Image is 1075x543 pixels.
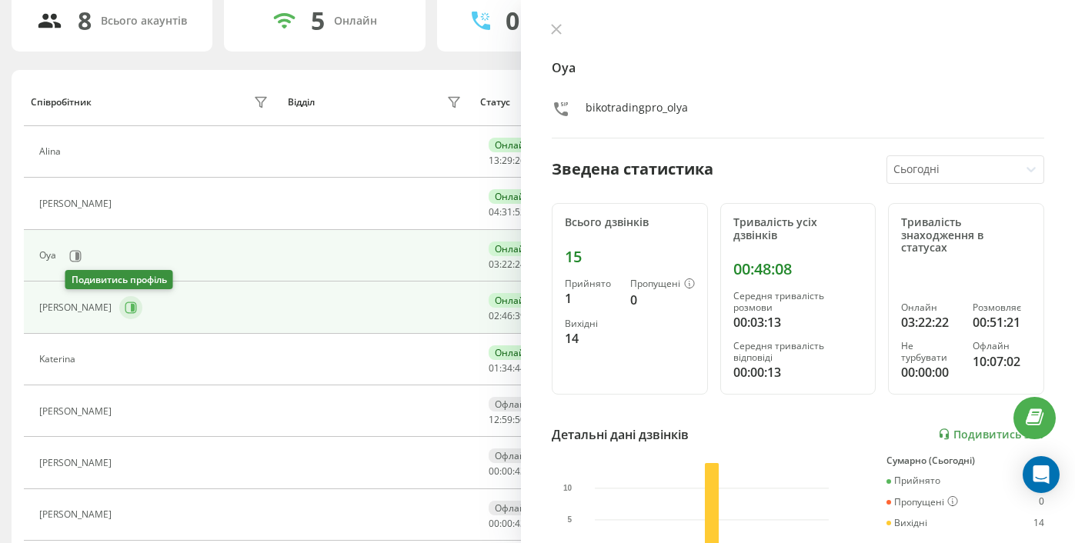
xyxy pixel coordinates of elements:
[39,509,115,520] div: [PERSON_NAME]
[489,517,499,530] span: 00
[565,216,695,229] div: Всього дзвінків
[489,466,526,477] div: : :
[489,363,526,374] div: : :
[489,205,499,218] span: 04
[502,517,512,530] span: 00
[733,216,863,242] div: Тривалість усіх дзвінків
[586,100,688,122] div: bikotradingpro_olya
[39,146,65,157] div: Alina
[489,138,537,152] div: Онлайн
[515,361,526,375] span: 44
[311,6,325,35] div: 5
[565,318,618,329] div: Вихідні
[973,302,1031,313] div: Розмовляє
[1039,496,1044,508] div: 0
[515,154,526,167] span: 26
[515,465,526,478] span: 43
[733,313,863,331] div: 00:03:13
[630,278,695,291] div: Пропущені
[515,258,526,271] span: 24
[1023,456,1060,493] div: Open Intercom Messenger
[39,354,79,365] div: Katerina
[39,302,115,313] div: [PERSON_NAME]
[901,216,1031,255] div: Тривалість знаходження в статусах
[565,248,695,266] div: 15
[938,428,1044,441] a: Подивитись звіт
[31,97,92,108] div: Співробітник
[39,458,115,468] div: [PERSON_NAME]
[489,189,537,204] div: Онлайн
[502,309,512,322] span: 46
[489,309,499,322] span: 02
[101,15,187,28] div: Всього акаунтів
[489,413,499,426] span: 12
[973,352,1031,371] div: 10:07:02
[565,278,618,289] div: Прийнято
[489,207,526,218] div: : :
[39,250,60,261] div: Oya
[886,518,927,528] div: Вихідні
[39,406,115,417] div: [PERSON_NAME]
[489,242,537,256] div: Онлайн
[489,518,526,529] div: : :
[886,455,1044,466] div: Сумарно (Сьогодні)
[78,6,92,35] div: 8
[515,517,526,530] span: 43
[901,313,960,331] div: 03:22:22
[506,6,519,35] div: 0
[552,58,1044,77] h4: Oya
[515,205,526,218] span: 52
[489,501,538,515] div: Офлайн
[502,154,512,167] span: 29
[489,258,499,271] span: 03
[489,448,538,463] div: Офлайн
[489,311,526,321] div: : :
[489,361,499,375] span: 01
[489,154,499,167] span: 13
[502,258,512,271] span: 22
[733,260,863,278] div: 00:48:08
[630,291,695,309] div: 0
[1033,518,1044,528] div: 14
[973,341,1031,351] div: Офлайн
[886,475,940,486] div: Прийнято
[489,293,537,308] div: Онлайн
[565,289,618,308] div: 1
[65,270,173,289] div: Подивитись профіль
[288,97,315,108] div: Відділ
[489,397,538,411] div: Офлайн
[502,205,512,218] span: 31
[901,363,960,381] div: 00:00:00
[489,345,537,360] div: Онлайн
[733,291,863,313] div: Середня тривалість розмови
[489,155,526,166] div: : :
[886,496,958,508] div: Пропущені
[502,413,512,426] span: 59
[733,363,863,381] div: 00:00:13
[552,425,689,444] div: Детальні дані дзвінків
[489,415,526,425] div: : :
[502,361,512,375] span: 34
[515,309,526,322] span: 39
[733,341,863,363] div: Середня тривалість відповіді
[973,313,1031,331] div: 00:51:21
[552,158,713,181] div: Зведена статистика
[334,15,377,28] div: Онлайн
[480,97,510,108] div: Статус
[489,259,526,270] div: : :
[39,198,115,209] div: [PERSON_NAME]
[563,484,573,492] text: 10
[565,329,618,348] div: 14
[515,413,526,426] span: 50
[901,302,960,313] div: Онлайн
[502,465,512,478] span: 00
[568,515,573,524] text: 5
[901,341,960,363] div: Не турбувати
[489,465,499,478] span: 00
